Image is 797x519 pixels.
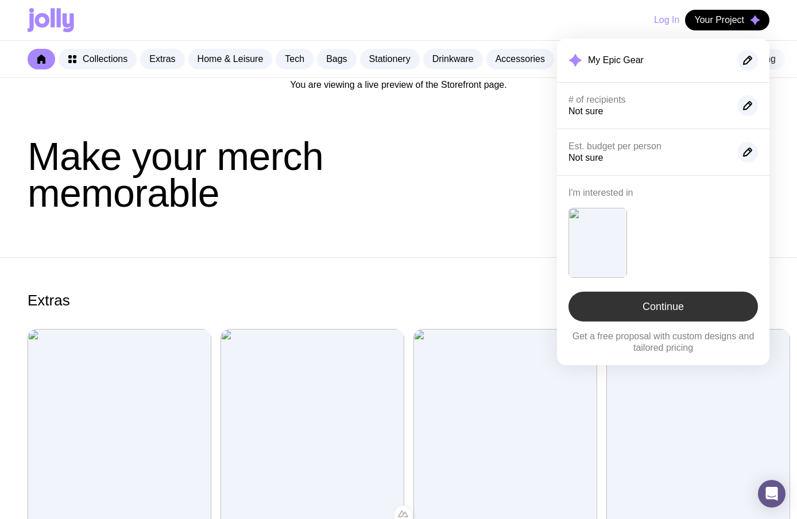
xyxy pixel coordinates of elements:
[59,49,137,69] a: Collections
[276,49,314,69] a: Tech
[140,49,184,69] a: Extras
[568,106,603,116] span: Not sure
[486,49,554,69] a: Accessories
[317,49,356,69] a: Bags
[588,55,644,66] h2: My Epic Gear
[568,141,728,152] h4: Est. budget per person
[685,10,769,30] button: Your Project
[758,480,786,508] div: Open Intercom Messenger
[568,94,728,106] h4: # of recipients
[654,10,679,30] button: Log In
[568,187,758,199] h4: I'm interested in
[568,292,758,322] a: Continue
[568,331,758,354] p: Get a free proposal with custom designs and tailored pricing
[28,292,70,309] h2: Extras
[423,49,483,69] a: Drinkware
[28,134,323,215] span: Make your merch memorable
[568,153,603,162] span: Not sure
[694,14,744,26] span: Your Project
[83,53,127,65] span: Collections
[188,49,273,69] a: Home & Leisure
[360,49,420,69] a: Stationery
